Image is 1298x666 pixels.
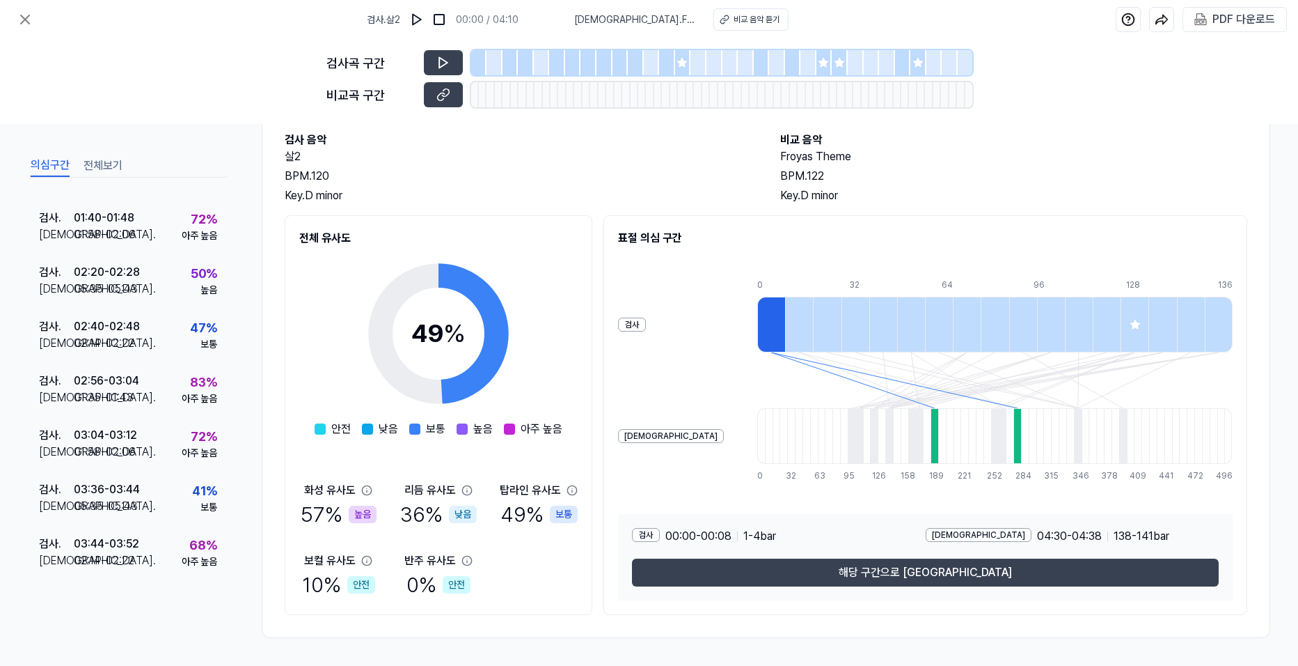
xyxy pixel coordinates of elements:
span: 00:00 - 00:08 [665,528,731,545]
div: 검사 . [39,373,74,389]
div: 32 [786,470,793,482]
div: 72 % [191,427,217,446]
div: 441 [1159,470,1166,482]
div: 64 [942,279,969,291]
div: 높음 [349,506,377,523]
div: 96 [1034,279,1061,291]
div: 검사 . [39,427,74,444]
h2: 비교 음악 [780,132,1248,148]
div: 01:35 - 01:43 [74,389,134,406]
h2: 살2 [285,148,752,165]
h2: 전체 유사도 [299,230,578,247]
button: 해당 구간으로 [GEOGRAPHIC_DATA] [632,559,1219,587]
button: 전체보기 [84,155,122,177]
div: 비교곡 구간 [326,86,415,104]
div: 47 % [190,318,217,337]
div: 128 [1126,279,1154,291]
span: 검사 . 살2 [367,13,400,27]
div: 01:58 - 02:06 [74,226,136,243]
div: [DEMOGRAPHIC_DATA] . [39,552,74,569]
div: 아주 높음 [182,446,217,460]
div: 03:04 - 03:12 [74,427,137,444]
div: 472 [1187,470,1195,482]
button: 비교 음악 듣기 [713,8,789,31]
span: 높음 [473,421,493,437]
div: [DEMOGRAPHIC_DATA] . [39,281,74,297]
h2: 표절 의심 구간 [618,230,1233,247]
div: 보통 [550,506,578,523]
div: 반주 유사도 [404,552,456,569]
span: % [443,318,466,348]
div: 378 [1101,470,1109,482]
div: 03:36 - 03:44 [74,481,140,498]
div: 보컬 유사도 [304,552,356,569]
div: 검사 . [39,318,74,335]
div: 284 [1015,470,1023,482]
span: 04:30 - 04:38 [1037,528,1102,545]
div: 409 [1130,470,1137,482]
div: 158 [901,470,908,482]
div: 83 % [190,373,217,392]
div: 95 [844,470,851,482]
div: 검사 . [39,264,74,281]
div: 00:00 / 04:10 [456,13,519,27]
span: 138 - 141 bar [1114,528,1169,545]
div: 57 % [301,499,377,530]
div: 검사 . [39,481,74,498]
div: BPM. 122 [780,168,1248,185]
h2: Froyas Theme [780,148,1248,165]
div: 49 [411,315,466,353]
div: 0 % [406,569,470,601]
div: [DEMOGRAPHIC_DATA] [618,429,724,443]
div: 검사 [632,528,660,542]
div: 49 % [500,499,578,530]
div: PDF 다운로드 [1212,10,1275,29]
div: Key. D minor [285,187,752,204]
h2: 검사 음악 [285,132,752,148]
div: 높음 [200,283,217,297]
div: 315 [1044,470,1052,482]
img: stop [432,13,446,26]
div: 비교 음악 듣기 [734,13,779,26]
span: 낮음 [379,421,398,437]
div: [DEMOGRAPHIC_DATA] . [39,226,74,243]
img: PDF Download [1194,13,1207,26]
div: 낮음 [449,506,477,523]
div: 01:40 - 01:48 [74,210,134,226]
div: Key. D minor [780,187,1248,204]
div: 72 % [191,210,217,229]
span: 안전 [331,421,351,437]
div: 41 % [192,481,217,500]
div: [DEMOGRAPHIC_DATA] . [39,498,74,515]
div: 보통 [200,500,217,515]
button: PDF 다운로드 [1192,8,1278,31]
div: BPM. 120 [285,168,752,185]
div: 03:44 - 03:52 [74,536,139,552]
div: 아주 높음 [182,229,217,243]
div: 리듬 유사도 [404,482,456,499]
div: 221 [958,470,965,482]
div: 68 % [189,536,217,555]
div: 화성 유사도 [304,482,356,499]
img: play [410,13,424,26]
div: 02:56 - 03:04 [74,373,139,389]
div: 검사 . [39,536,74,552]
div: 05:35 - 05:43 [74,281,138,297]
div: 496 [1216,470,1233,482]
span: [DEMOGRAPHIC_DATA] . Froyas Theme [574,13,697,27]
div: 126 [872,470,880,482]
div: 아주 높음 [182,392,217,406]
div: 검사 . [39,210,74,226]
div: 36 % [400,499,477,530]
div: 252 [987,470,995,482]
span: 아주 높음 [521,421,562,437]
div: 검사 [618,318,646,332]
div: 02:40 - 02:48 [74,318,140,335]
div: 02:14 - 02:22 [74,335,134,352]
div: 50 % [191,264,217,283]
div: [DEMOGRAPHIC_DATA] [926,528,1031,542]
div: 32 [849,279,877,291]
img: help [1121,13,1135,26]
div: 0 [757,470,765,482]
